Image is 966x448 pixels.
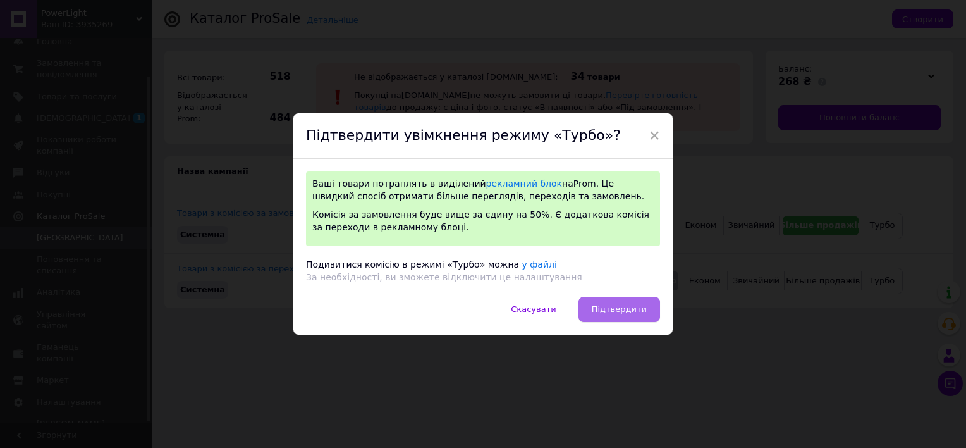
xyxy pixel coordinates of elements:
[498,297,569,322] button: Скасувати
[592,304,647,314] span: Підтвердити
[486,178,562,189] a: рекламний блок
[522,259,557,270] a: у файлі
[293,113,673,159] div: Підтвердити увімкнення режиму «Турбо»?
[312,209,654,233] div: Комісія за замовлення буде вище за єдину на 50%. Є додаткова комісія за переходи в рекламному блоці.
[306,272,582,282] span: За необхідності, ви зможете відключити це налаштування
[312,178,644,201] span: Ваші товари потраплять в виділений на Prom . Це швидкий спосіб отримати більше переглядів, перехо...
[649,125,660,146] span: ×
[578,297,660,322] button: Підтвердити
[306,259,519,270] span: Подивитися комісію в режимі «Турбо» можна
[511,304,556,314] span: Скасувати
